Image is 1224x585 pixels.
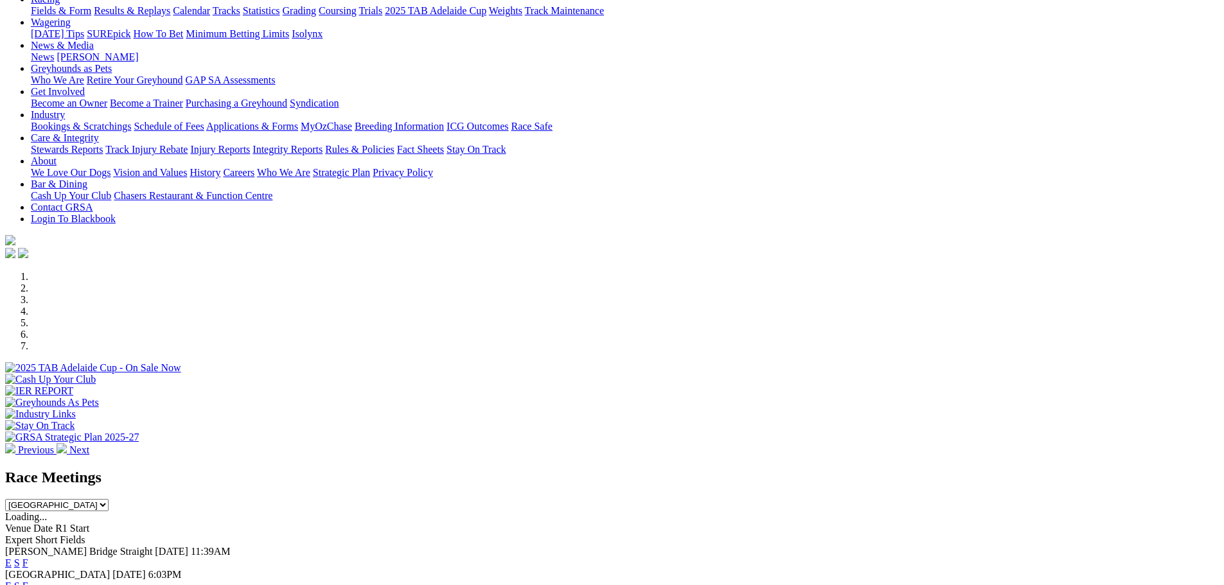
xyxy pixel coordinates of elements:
[5,523,31,534] span: Venue
[22,557,28,568] a: F
[31,5,91,16] a: Fields & Form
[113,167,187,178] a: Vision and Values
[5,546,152,557] span: [PERSON_NAME] Bridge Straight
[31,167,111,178] a: We Love Our Dogs
[57,444,89,455] a: Next
[31,5,1219,17] div: Racing
[31,190,1219,202] div: Bar & Dining
[325,144,395,155] a: Rules & Policies
[94,5,170,16] a: Results & Replays
[5,362,181,374] img: 2025 TAB Adelaide Cup - On Sale Now
[31,74,1219,86] div: Greyhounds as Pets
[110,98,183,109] a: Become a Trainer
[31,17,71,28] a: Wagering
[213,5,240,16] a: Tracks
[148,569,182,580] span: 6:03PM
[60,534,85,545] span: Fields
[31,51,54,62] a: News
[31,86,85,97] a: Get Involved
[373,167,433,178] a: Privacy Policy
[31,190,111,201] a: Cash Up Your Club
[243,5,280,16] a: Statistics
[31,167,1219,179] div: About
[31,28,1219,40] div: Wagering
[112,569,146,580] span: [DATE]
[5,248,15,258] img: facebook.svg
[5,534,33,545] span: Expert
[173,5,210,16] a: Calendar
[105,144,188,155] a: Track Injury Rebate
[155,546,188,557] span: [DATE]
[447,144,506,155] a: Stay On Track
[511,121,552,132] a: Race Safe
[283,5,316,16] a: Grading
[5,469,1219,486] h2: Race Meetings
[57,443,67,453] img: chevron-right-pager-white.svg
[489,5,522,16] a: Weights
[190,167,220,178] a: History
[385,5,486,16] a: 2025 TAB Adelaide Cup
[186,28,289,39] a: Minimum Betting Limits
[5,397,99,408] img: Greyhounds As Pets
[355,121,444,132] a: Breeding Information
[5,511,47,522] span: Loading...
[253,144,323,155] a: Integrity Reports
[5,235,15,245] img: logo-grsa-white.png
[31,144,1219,155] div: Care & Integrity
[31,74,84,85] a: Who We Are
[57,51,138,62] a: [PERSON_NAME]
[69,444,89,455] span: Next
[5,443,15,453] img: chevron-left-pager-white.svg
[134,121,204,132] a: Schedule of Fees
[5,432,139,443] img: GRSA Strategic Plan 2025-27
[31,213,116,224] a: Login To Blackbook
[190,144,250,155] a: Injury Reports
[5,408,76,420] img: Industry Links
[5,557,12,568] a: E
[31,202,93,213] a: Contact GRSA
[5,420,75,432] img: Stay On Track
[525,5,604,16] a: Track Maintenance
[319,5,357,16] a: Coursing
[31,144,103,155] a: Stewards Reports
[31,28,84,39] a: [DATE] Tips
[292,28,323,39] a: Isolynx
[359,5,382,16] a: Trials
[186,74,276,85] a: GAP SA Assessments
[134,28,184,39] a: How To Bet
[301,121,352,132] a: MyOzChase
[290,98,339,109] a: Syndication
[31,121,131,132] a: Bookings & Scratchings
[31,98,107,109] a: Become an Owner
[31,98,1219,109] div: Get Involved
[31,63,112,74] a: Greyhounds as Pets
[114,190,272,201] a: Chasers Restaurant & Function Centre
[87,74,183,85] a: Retire Your Greyhound
[186,98,287,109] a: Purchasing a Greyhound
[31,179,87,189] a: Bar & Dining
[5,374,96,385] img: Cash Up Your Club
[33,523,53,534] span: Date
[18,248,28,258] img: twitter.svg
[87,28,130,39] a: SUREpick
[313,167,370,178] a: Strategic Plan
[223,167,254,178] a: Careers
[31,40,94,51] a: News & Media
[31,109,65,120] a: Industry
[5,569,110,580] span: [GEOGRAPHIC_DATA]
[18,444,54,455] span: Previous
[397,144,444,155] a: Fact Sheets
[14,557,20,568] a: S
[35,534,58,545] span: Short
[257,167,310,178] a: Who We Are
[191,546,231,557] span: 11:39AM
[31,51,1219,63] div: News & Media
[31,121,1219,132] div: Industry
[5,385,73,397] img: IER REPORT
[447,121,508,132] a: ICG Outcomes
[31,155,57,166] a: About
[206,121,298,132] a: Applications & Forms
[5,444,57,455] a: Previous
[31,132,99,143] a: Care & Integrity
[55,523,89,534] span: R1 Start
